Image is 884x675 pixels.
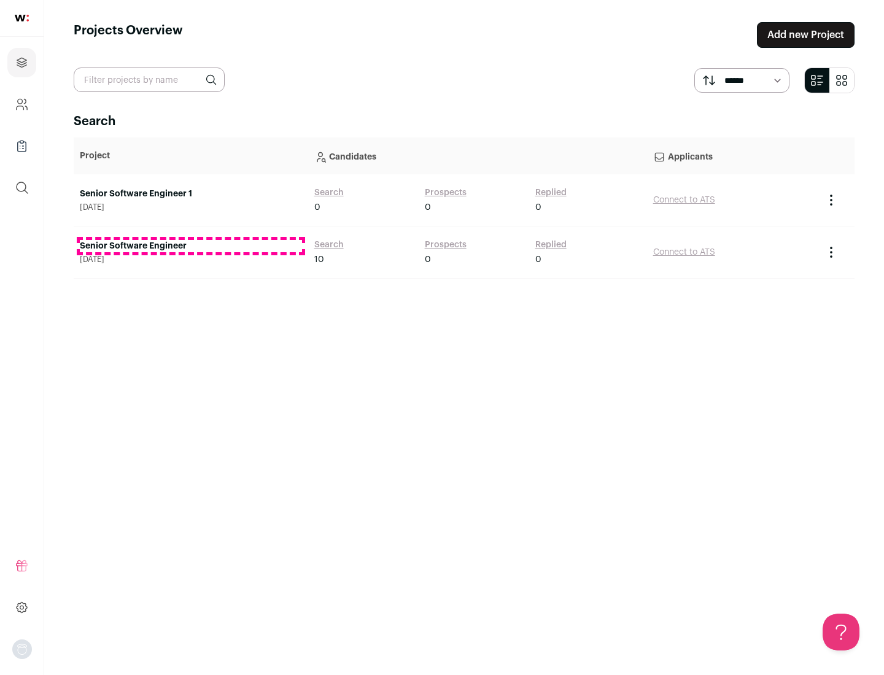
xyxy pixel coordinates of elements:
[535,201,541,214] span: 0
[824,193,839,207] button: Project Actions
[314,201,320,214] span: 0
[74,67,225,92] input: Filter projects by name
[314,253,324,266] span: 10
[80,255,302,264] span: [DATE]
[80,150,302,162] p: Project
[15,15,29,21] img: wellfound-shorthand-0d5821cbd27db2630d0214b213865d53afaa358527fdda9d0ea32b1df1b89c2c.svg
[653,196,715,204] a: Connect to ATS
[7,90,36,119] a: Company and ATS Settings
[425,253,431,266] span: 0
[314,144,641,168] p: Candidates
[535,187,567,199] a: Replied
[653,248,715,256] a: Connect to ATS
[535,239,567,251] a: Replied
[74,22,183,48] h1: Projects Overview
[314,187,344,199] a: Search
[425,239,467,251] a: Prospects
[823,614,859,650] iframe: Help Scout Beacon - Open
[7,48,36,77] a: Projects
[12,639,32,659] button: Open dropdown
[74,113,855,130] h2: Search
[425,201,431,214] span: 0
[80,202,302,212] span: [DATE]
[535,253,541,266] span: 0
[757,22,855,48] a: Add new Project
[80,240,302,252] a: Senior Software Engineer
[7,131,36,161] a: Company Lists
[425,187,467,199] a: Prospects
[12,639,32,659] img: nopic.png
[314,239,344,251] a: Search
[824,245,839,260] button: Project Actions
[653,144,812,168] p: Applicants
[80,188,302,200] a: Senior Software Engineer 1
